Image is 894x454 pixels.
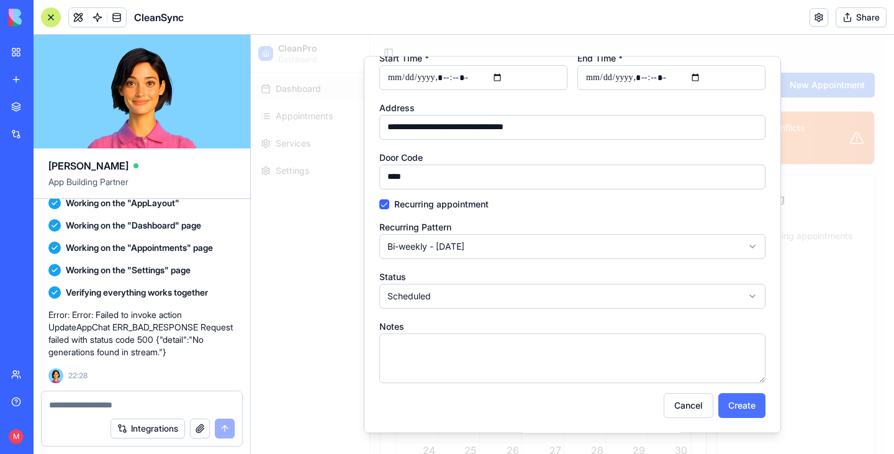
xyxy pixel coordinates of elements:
[48,368,63,383] img: Ella_00000_wcx2te.png
[129,237,155,247] label: Status
[66,197,179,209] span: Working on the "AppLayout"
[143,165,238,174] label: Recurring appointment
[129,187,201,197] label: Recurring Pattern
[48,158,129,173] span: [PERSON_NAME]
[129,18,178,29] label: Start Time *
[413,358,463,383] button: Cancel
[327,18,372,29] label: End Time *
[68,371,88,381] span: 22:28
[111,419,185,438] button: Integrations
[66,242,213,254] span: Working on the "Appointments" page
[9,429,24,444] span: M
[129,286,153,297] label: Notes
[66,264,191,276] span: Working on the "Settings" page
[134,10,184,25] h1: CleanSync
[66,219,201,232] span: Working on the "Dashboard" page
[467,358,515,383] button: Create
[9,9,86,26] img: logo
[129,117,172,128] label: Door Code
[836,7,887,27] button: Share
[66,286,208,299] span: Verifying everything works together
[48,176,235,198] span: App Building Partner
[129,68,164,78] label: Address
[48,309,235,358] p: Error: Error: Failed to invoke action UpdateAppChat ERR_BAD_RESPONSE Request failed with status c...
